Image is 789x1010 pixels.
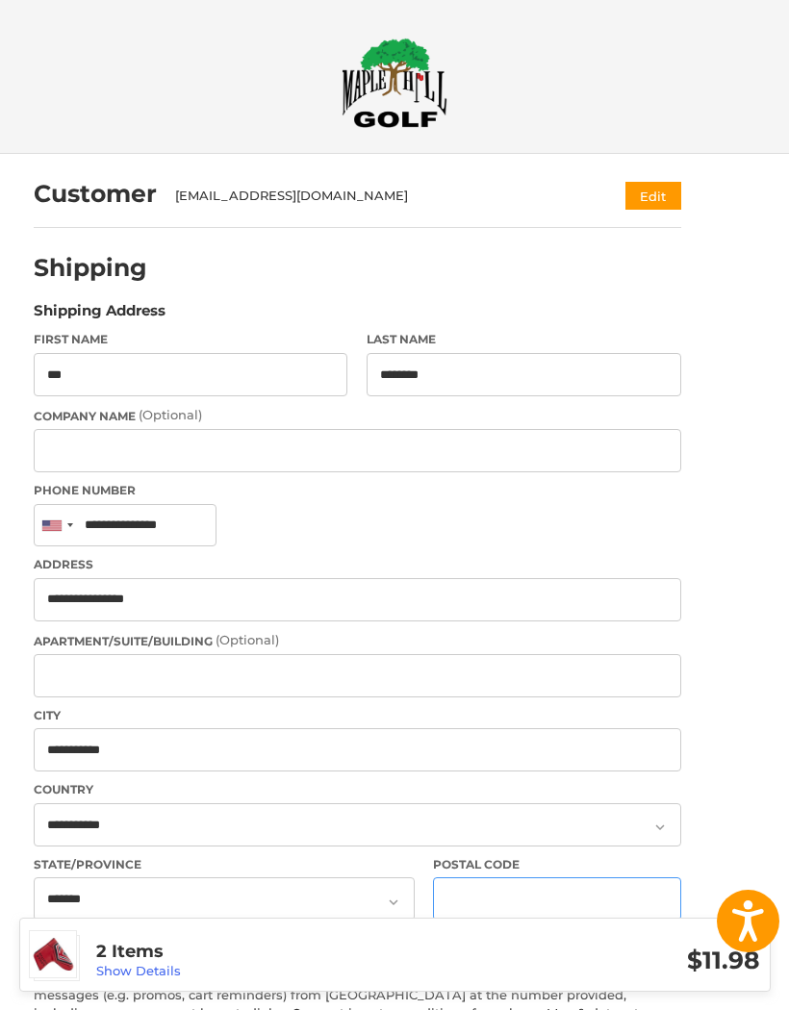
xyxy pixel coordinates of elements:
[175,187,588,206] div: [EMAIL_ADDRESS][DOMAIN_NAME]
[34,781,681,798] label: Country
[34,856,415,873] label: State/Province
[34,331,348,348] label: First Name
[433,856,681,873] label: Postal Code
[34,631,681,650] label: Apartment/Suite/Building
[34,406,681,425] label: Company Name
[34,253,147,283] h2: Shipping
[96,941,428,963] h3: 2 Items
[216,632,279,647] small: (Optional)
[34,179,157,209] h2: Customer
[96,963,181,978] a: Show Details
[34,707,681,724] label: City
[35,505,79,546] div: United States: +1
[342,38,447,128] img: Maple Hill Golf
[428,946,760,975] h3: $11.98
[34,482,681,499] label: Phone Number
[367,331,681,348] label: Last Name
[34,300,165,331] legend: Shipping Address
[34,556,681,573] label: Address
[30,931,76,977] img: Bettinardi Putter Headcovers - Studio Stock & Inovai
[139,407,202,422] small: (Optional)
[625,182,681,210] button: Edit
